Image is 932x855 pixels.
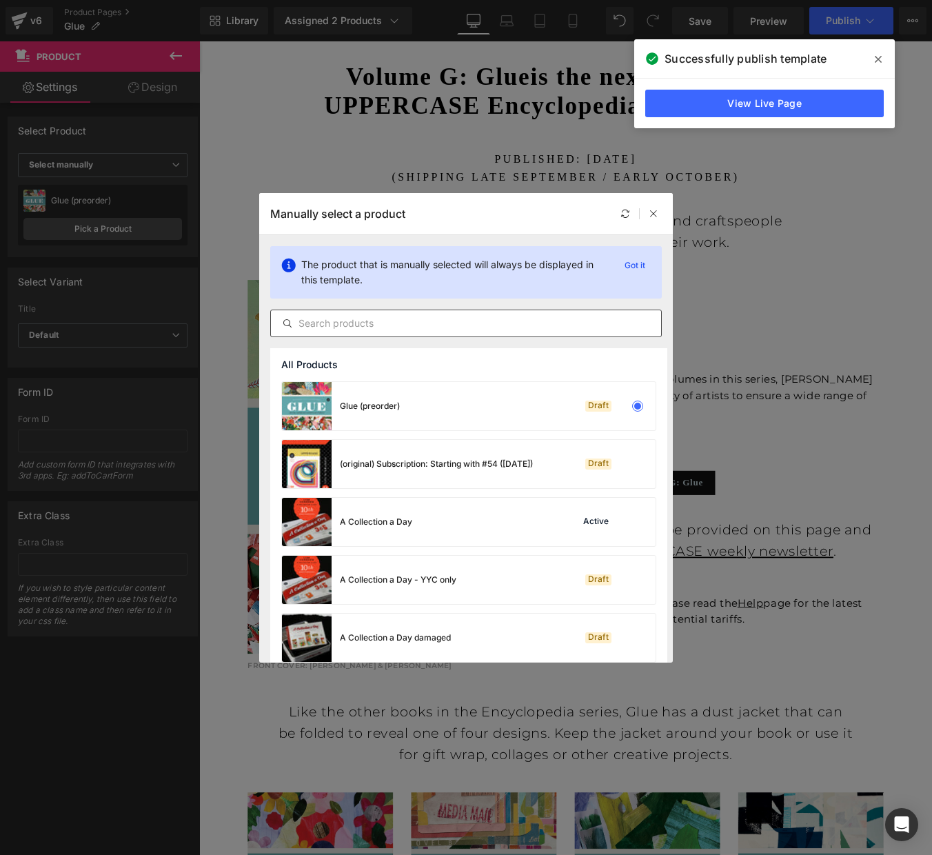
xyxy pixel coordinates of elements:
[340,632,451,644] div: A Collection a Day damaged
[90,192,744,241] p: Volume G: Glue features 46 artists, designers and craftspeople who use collage and assemblage in ...
[427,273,489,306] a: Glue
[55,705,287,716] span: front cover: [PERSON_NAME] & [PERSON_NAME]
[585,401,611,412] div: Draft
[55,272,407,697] img: Glue (preorder)
[282,498,332,546] img: product-img
[427,464,498,476] span: $65.00 CAD
[340,458,533,470] div: (original) Subscription: Starting with #54 ([DATE])
[270,348,667,381] div: All Products
[282,556,332,604] img: product-img
[474,571,722,590] a: UPPERCASE weekly newsletter
[580,516,611,527] div: Active
[282,382,332,430] img: product-img
[340,400,400,412] div: Glue (preorder)
[282,440,332,488] img: product-img
[282,614,332,662] img: product-img
[645,90,884,117] a: View Live Page
[665,50,827,67] span: Successfully publish template
[427,632,519,646] strong: US customers:
[301,257,608,288] p: The product that is manually selected will always be displayed in this template.
[613,632,642,646] a: Help
[427,357,779,432] p: Similar to other volumes in this series, [PERSON_NAME] will profile a variety of artists to ensur...
[585,632,611,643] div: Draft
[427,630,779,667] p: please read the page for the latest information on potential tariffs.
[427,321,495,354] b: 46 artists 448 pages
[270,207,405,221] p: Manually select a product
[271,315,661,332] input: Search products
[585,574,611,585] div: Draft
[427,489,587,516] button: Pre-Order Volume G: Glue
[142,25,691,89] span: is the next book in the UPPERCASE Encyclopedia of Inspiration
[585,459,611,470] div: Draft
[619,257,651,274] p: Got it
[90,752,744,825] p: Like the other books in the Encyclopedia series, Glue has a dust jacket that can be folded to rev...
[885,808,918,841] div: Open Intercom Messenger
[340,516,412,528] div: A Collection a Day
[441,496,574,507] span: Pre-Order Volume G: Glue
[722,571,725,590] span: .
[340,574,456,586] div: A Collection a Day - YYC only
[427,547,766,590] span: Updates will be provided on this page and in the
